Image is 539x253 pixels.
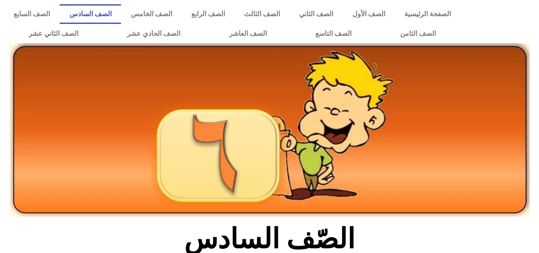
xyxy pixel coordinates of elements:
a: الصف الثاني [289,4,343,24]
a: الصف العاشر [205,24,291,44]
a: الصف الحادي عشر [103,24,205,44]
a: الصف السادس [60,4,121,24]
a: الصف الرابع [182,4,234,24]
a: الصف الثامن [376,24,460,44]
a: الصف التاسع [291,24,376,44]
a: الصف الثاني عشر [4,24,103,44]
a: الصف الأول [343,4,395,24]
a: الصف السابع [4,4,60,24]
a: الصفحة الرئيسية [395,4,460,24]
a: الصف الخامس [121,4,182,24]
a: الصف الثالث [234,4,289,24]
